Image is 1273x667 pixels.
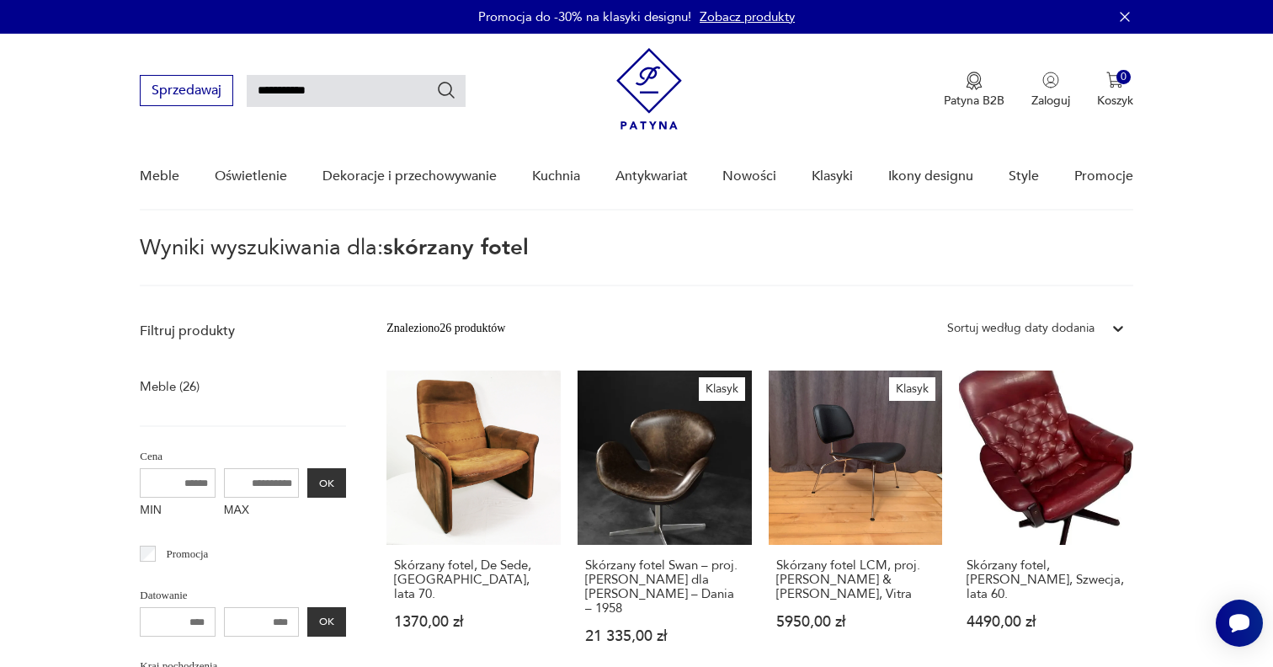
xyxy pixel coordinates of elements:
img: Ikona medalu [966,72,983,90]
a: Oświetlenie [215,144,287,209]
p: Datowanie [140,586,346,605]
a: Klasyki [812,144,853,209]
div: Sortuj według daty dodania [947,319,1095,338]
a: Promocje [1074,144,1133,209]
p: Filtruj produkty [140,322,346,340]
p: Patyna B2B [944,93,1004,109]
img: Ikona koszyka [1106,72,1123,88]
p: Zaloguj [1031,93,1070,109]
p: 1370,00 zł [394,615,553,629]
button: Zaloguj [1031,72,1070,109]
span: skórzany fotel [383,232,529,263]
a: Zobacz produkty [700,8,795,25]
h3: Skórzany fotel, [PERSON_NAME], Szwecja, lata 60. [967,558,1126,601]
h3: Skórzany fotel LCM, proj. [PERSON_NAME] & [PERSON_NAME], Vitra [776,558,935,601]
h3: Skórzany fotel Swan – proj. [PERSON_NAME] dla [PERSON_NAME] – Dania – 1958 [585,558,744,616]
p: 4490,00 zł [967,615,1126,629]
button: 0Koszyk [1097,72,1133,109]
p: Wyniki wyszukiwania dla: [140,237,1132,286]
iframe: Smartsupp widget button [1216,600,1263,647]
button: Szukaj [436,80,456,100]
p: Koszyk [1097,93,1133,109]
p: Cena [140,447,346,466]
label: MAX [224,498,300,525]
a: Antykwariat [615,144,688,209]
p: Promocja [167,545,209,563]
p: 21 335,00 zł [585,629,744,643]
h3: Skórzany fotel, De Sede, [GEOGRAPHIC_DATA], lata 70. [394,558,553,601]
button: Patyna B2B [944,72,1004,109]
p: 5950,00 zł [776,615,935,629]
a: Dekoracje i przechowywanie [322,144,497,209]
a: Kuchnia [532,144,580,209]
a: Style [1009,144,1039,209]
p: Promocja do -30% na klasyki designu! [478,8,691,25]
button: OK [307,468,346,498]
button: Sprzedawaj [140,75,233,106]
label: MIN [140,498,216,525]
a: Sprzedawaj [140,86,233,98]
a: Ikona medaluPatyna B2B [944,72,1004,109]
img: Patyna - sklep z meblami i dekoracjami vintage [616,48,682,130]
div: 0 [1116,70,1131,84]
a: Meble [140,144,179,209]
div: Znaleziono 26 produktów [386,319,505,338]
a: Meble (26) [140,375,200,398]
button: OK [307,607,346,637]
img: Ikonka użytkownika [1042,72,1059,88]
a: Nowości [722,144,776,209]
a: Ikony designu [888,144,973,209]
